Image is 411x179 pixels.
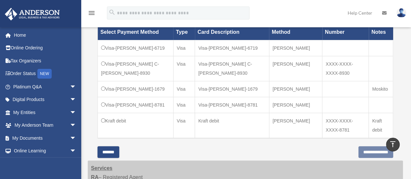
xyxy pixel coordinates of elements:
[5,54,86,67] a: Tax Organizers
[98,56,173,81] td: Visa-[PERSON_NAME] C-[PERSON_NAME]-8930
[195,113,269,138] td: Kraft debit
[369,113,393,138] td: Kraft debit
[37,69,52,79] div: NEW
[173,56,195,81] td: Visa
[5,80,86,93] a: Platinum Q&Aarrow_drop_down
[98,40,173,56] td: Visa-[PERSON_NAME]-6719
[269,97,322,113] td: [PERSON_NAME]
[5,132,86,145] a: My Documentsarrow_drop_down
[386,138,400,151] a: vertical_align_top
[70,106,83,119] span: arrow_drop_down
[322,113,369,138] td: XXXX-XXXX-XXXX-8781
[5,145,86,158] a: Online Learningarrow_drop_down
[91,165,112,171] strong: Services
[3,8,62,20] img: Anderson Advisors Platinum Portal
[70,119,83,132] span: arrow_drop_down
[269,113,322,138] td: [PERSON_NAME]
[173,97,195,113] td: Visa
[70,80,83,94] span: arrow_drop_down
[98,81,173,97] td: Visa-[PERSON_NAME]-1679
[173,81,195,97] td: Visa
[70,145,83,158] span: arrow_drop_down
[173,113,195,138] td: Visa
[70,132,83,145] span: arrow_drop_down
[5,106,86,119] a: My Entitiesarrow_drop_down
[369,81,393,97] td: Moskito
[195,97,269,113] td: Visa-[PERSON_NAME]-8781
[5,29,86,42] a: Home
[269,81,322,97] td: [PERSON_NAME]
[173,40,195,56] td: Visa
[5,119,86,132] a: My Anderson Teamarrow_drop_down
[70,93,83,107] span: arrow_drop_down
[195,81,269,97] td: Visa-[PERSON_NAME]-1679
[389,140,397,148] i: vertical_align_top
[98,97,173,113] td: Visa-[PERSON_NAME]-8781
[5,42,86,55] a: Online Ordering
[109,9,116,16] i: search
[396,8,406,18] img: User Pic
[322,56,369,81] td: XXXX-XXXX-XXXX-8930
[88,9,96,17] i: menu
[98,113,173,138] td: Kraft debit
[195,56,269,81] td: Visa-[PERSON_NAME] C-[PERSON_NAME]-8930
[195,40,269,56] td: Visa-[PERSON_NAME]-6719
[5,93,86,106] a: Digital Productsarrow_drop_down
[88,11,96,17] a: menu
[5,67,86,81] a: Order StatusNEW
[269,56,322,81] td: [PERSON_NAME]
[269,40,322,56] td: [PERSON_NAME]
